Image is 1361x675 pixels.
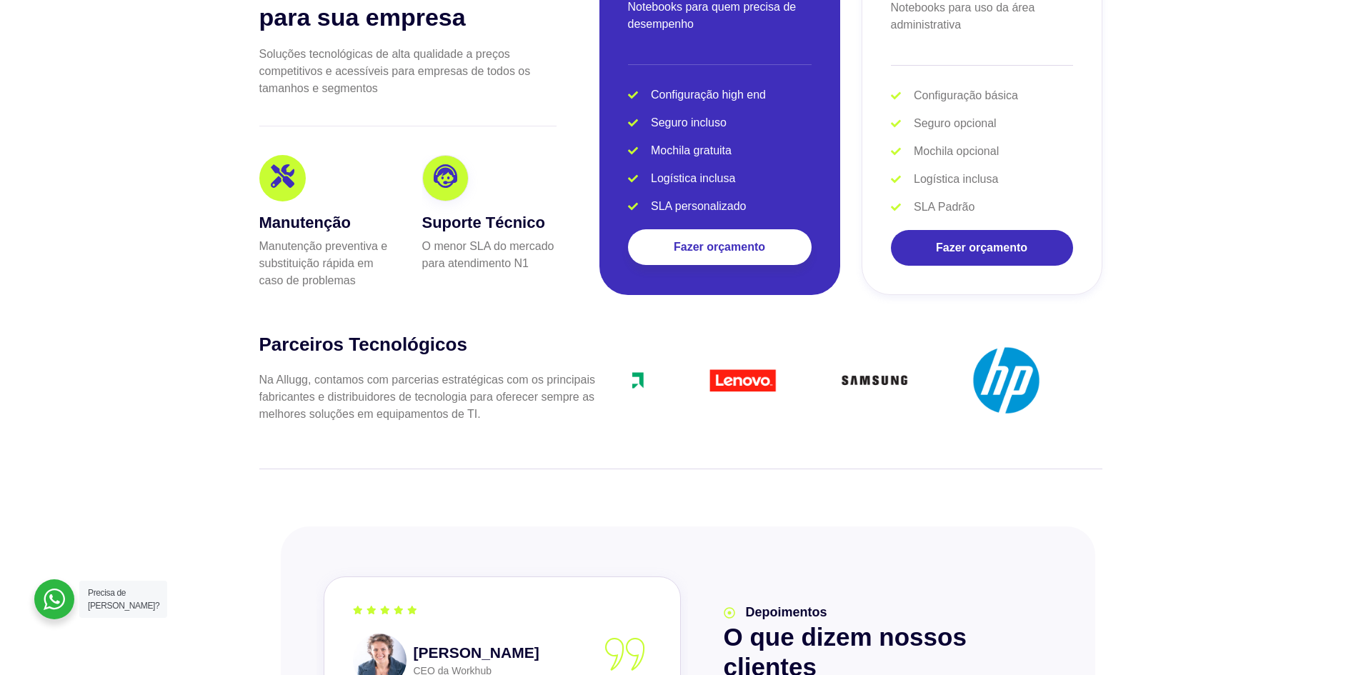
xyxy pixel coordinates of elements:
iframe: Chat Widget [1104,492,1361,675]
img: Title [705,343,780,418]
strong: [PERSON_NAME] [414,642,539,663]
a: Fazer orçamento [628,229,812,265]
p: Manutenção preventiva e substituição rápida em caso de problemas [259,238,394,289]
img: Title [1101,343,1176,418]
span: SLA personalizado [647,198,746,215]
img: Title [574,343,649,418]
span: Fazer orçamento [936,242,1027,254]
span: Precisa de [PERSON_NAME]? [88,588,159,611]
span: Mochila gratuita [647,142,732,159]
span: Seguro incluso [647,114,727,131]
span: Depoimentos [742,603,827,622]
img: Title [969,343,1044,418]
p: O menor SLA do mercado para atendimento N1 [422,238,557,272]
span: Seguro opcional [910,115,997,132]
span: Fazer orçamento [674,241,765,253]
span: Logística inclusa [647,170,735,187]
span: SLA Padrão [910,199,974,216]
p: Na Allugg, contamos com parcerias estratégicas com os principais fabricantes e distribuidores de ... [259,371,597,423]
span: Configuração básica [910,87,1018,104]
span: Mochila opcional [910,143,999,160]
img: Title [837,343,912,418]
h3: Manutenção [259,211,394,234]
a: Fazer orçamento [891,230,1073,266]
span: Logística inclusa [910,171,998,188]
h3: Suporte Técnico [422,211,557,234]
p: Soluções tecnológicas de alta qualidade a preços competitivos e acessíveis para empresas de todos... [259,46,557,97]
span: Configuração high end [647,86,766,104]
h2: Parceiros Tecnológicos [259,333,597,357]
